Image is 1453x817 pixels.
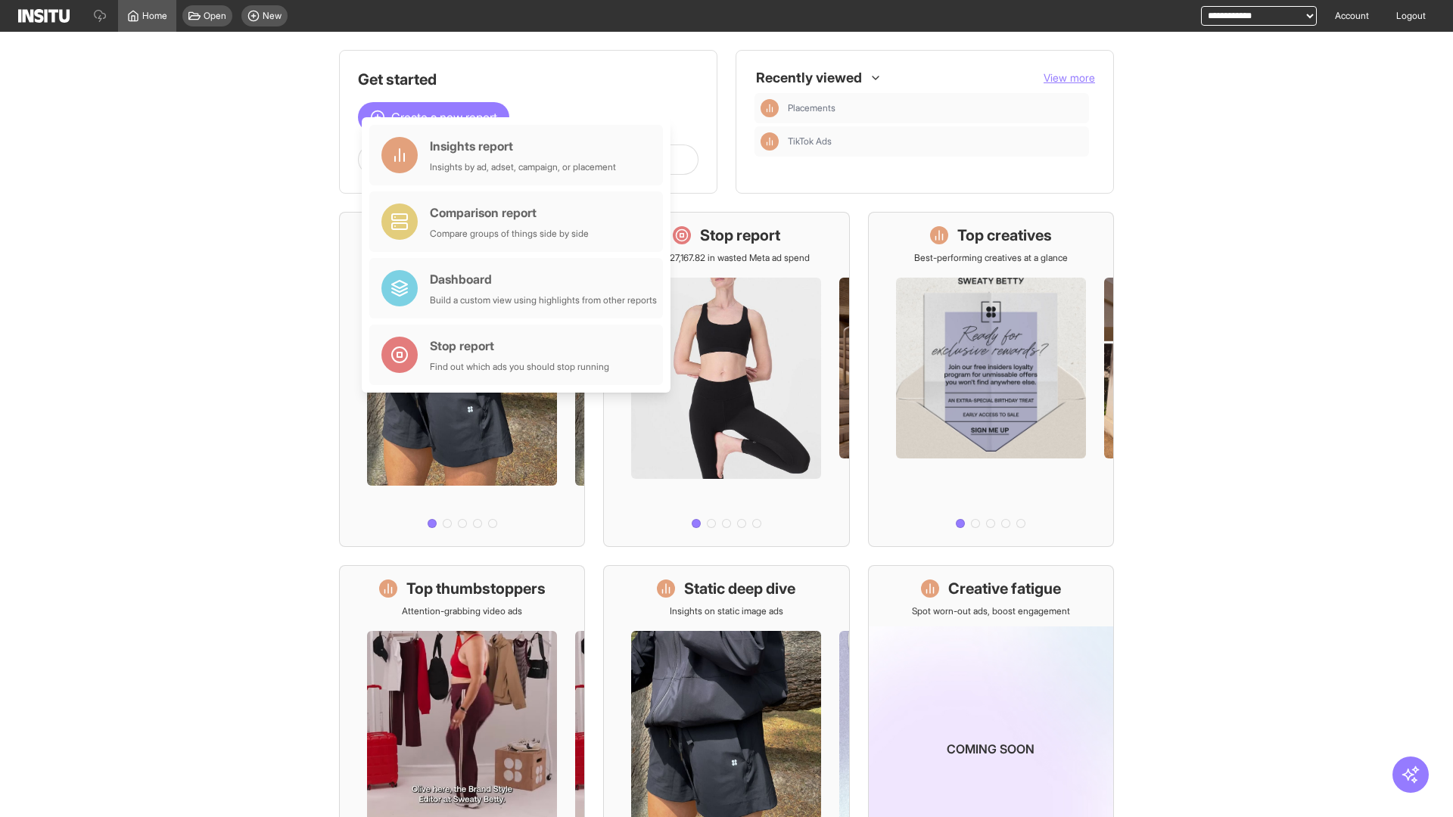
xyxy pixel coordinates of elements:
p: Best-performing creatives at a glance [914,252,1068,264]
a: Stop reportSave £27,167.82 in wasted Meta ad spend [603,212,849,547]
div: Stop report [430,337,609,355]
span: Create a new report [391,108,497,126]
h1: Static deep dive [684,578,795,599]
a: Top creativesBest-performing creatives at a glance [868,212,1114,547]
div: Dashboard [430,270,657,288]
div: Insights [761,99,779,117]
div: Compare groups of things side by side [430,228,589,240]
div: Find out which ads you should stop running [430,361,609,373]
h1: Get started [358,69,698,90]
span: Home [142,10,167,22]
div: Comparison report [430,203,589,222]
div: Insights report [430,137,616,155]
h1: Top creatives [957,225,1052,246]
img: Logo [18,9,70,23]
h1: Stop report [700,225,780,246]
span: Placements [788,102,1083,114]
span: TikTok Ads [788,135,832,148]
h1: Top thumbstoppers [406,578,546,599]
p: Insights on static image ads [670,605,783,617]
span: New [263,10,282,22]
span: Open [204,10,226,22]
button: View more [1044,70,1095,85]
p: Save £27,167.82 in wasted Meta ad spend [642,252,810,264]
button: Create a new report [358,102,509,132]
span: TikTok Ads [788,135,1083,148]
span: View more [1044,71,1095,84]
div: Build a custom view using highlights from other reports [430,294,657,306]
div: Insights [761,132,779,151]
p: Attention-grabbing video ads [402,605,522,617]
a: What's live nowSee all active ads instantly [339,212,585,547]
span: Placements [788,102,835,114]
div: Insights by ad, adset, campaign, or placement [430,161,616,173]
